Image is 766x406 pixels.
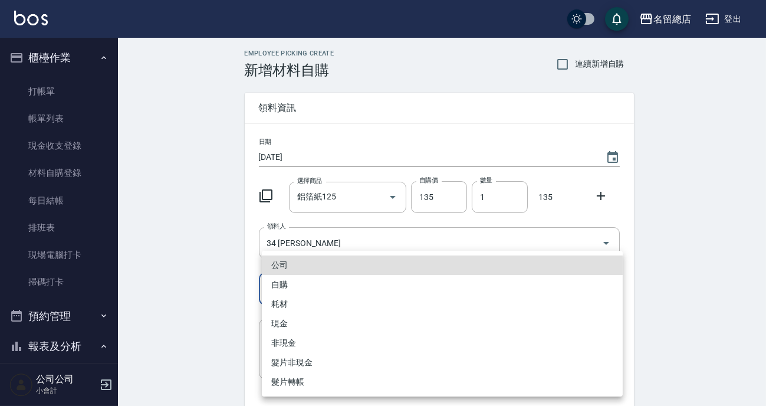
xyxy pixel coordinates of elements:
li: 髮片非現金 [262,353,623,372]
li: 非現金 [262,333,623,353]
li: 耗材 [262,294,623,314]
li: 現金 [262,314,623,333]
li: 公司 [262,256,623,275]
li: 髮片轉帳 [262,372,623,392]
li: 自購 [262,275,623,294]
